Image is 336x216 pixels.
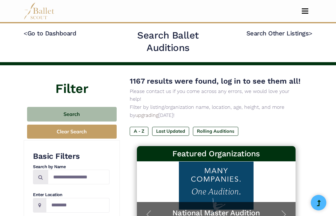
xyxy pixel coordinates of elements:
input: Location [46,198,110,213]
button: Toggle navigation [298,8,312,14]
a: upgrading [135,112,158,118]
label: A - Z [130,127,148,136]
p: Please contact us if you come across any errors, we would love your help! [130,87,302,103]
span: 1167 results were found, log in to see them all! [130,77,301,85]
h3: Basic Filters [33,151,110,161]
button: Clear Search [27,125,117,139]
code: > [309,29,312,37]
h4: Filter [24,65,120,98]
h4: Enter Location [33,192,110,198]
h4: Search by Name [33,164,110,170]
label: Rolling Auditions [193,127,238,136]
p: Filter by listing/organization name, location, age, height, and more by [DATE]! [130,103,302,119]
input: Search by names... [48,170,110,184]
label: Last Updated [152,127,189,136]
a: <Go to Dashboard [24,30,76,37]
button: Search [27,107,117,122]
h2: Search Ballet Auditions [116,29,220,54]
h3: Featured Organizations [142,149,291,159]
code: < [24,29,27,37]
a: Search Other Listings> [246,30,312,37]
